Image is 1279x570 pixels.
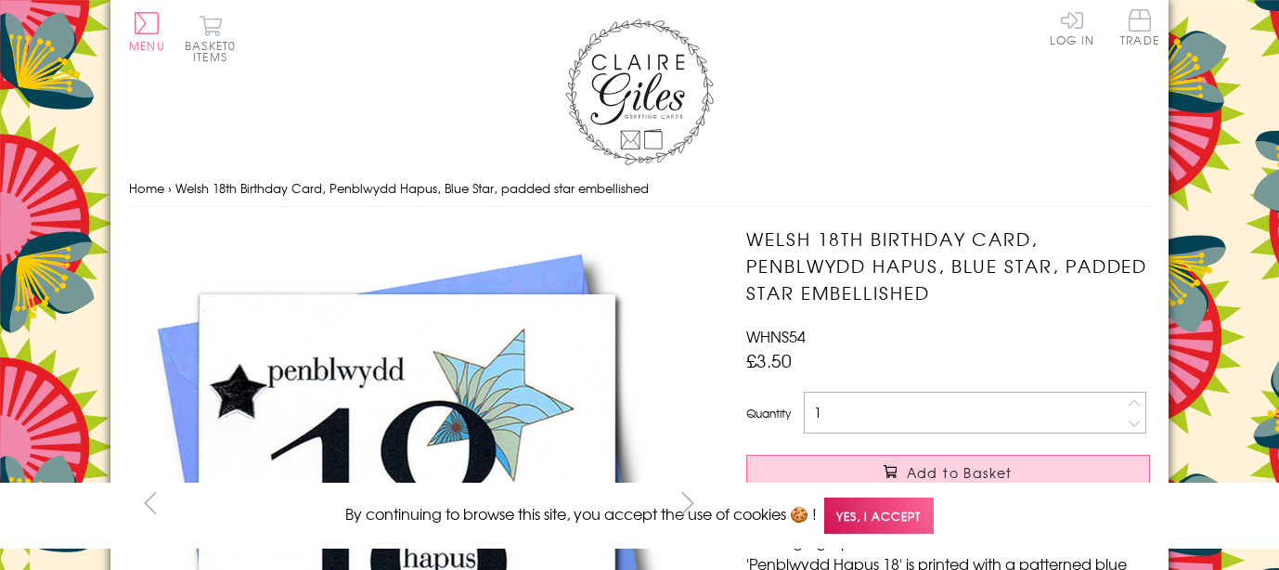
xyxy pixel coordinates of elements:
button: Menu [129,12,165,51]
span: Add to Basket [907,463,1013,482]
span: Yes, I accept [824,498,934,534]
a: Trade [1120,9,1159,49]
a: Home [129,179,164,197]
button: Basket0 items [185,15,236,62]
a: Log In [1050,9,1094,45]
nav: breadcrumbs [129,170,1150,208]
button: Add to Basket [746,455,1150,489]
button: prev [129,482,171,524]
span: Menu [129,37,165,54]
span: £3.50 [746,347,792,373]
span: Welsh 18th Birthday Card, Penblwydd Hapus, Blue Star, padded star embellished [175,179,649,197]
span: WHNS54 [746,325,806,347]
button: next [667,482,709,524]
img: Claire Giles Greetings Cards [565,19,714,165]
span: › [168,179,172,197]
span: 0 items [193,37,236,65]
h1: Welsh 18th Birthday Card, Penblwydd Hapus, Blue Star, padded star embellished [746,226,1150,305]
span: Trade [1120,9,1159,45]
label: Quantity [746,405,791,421]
